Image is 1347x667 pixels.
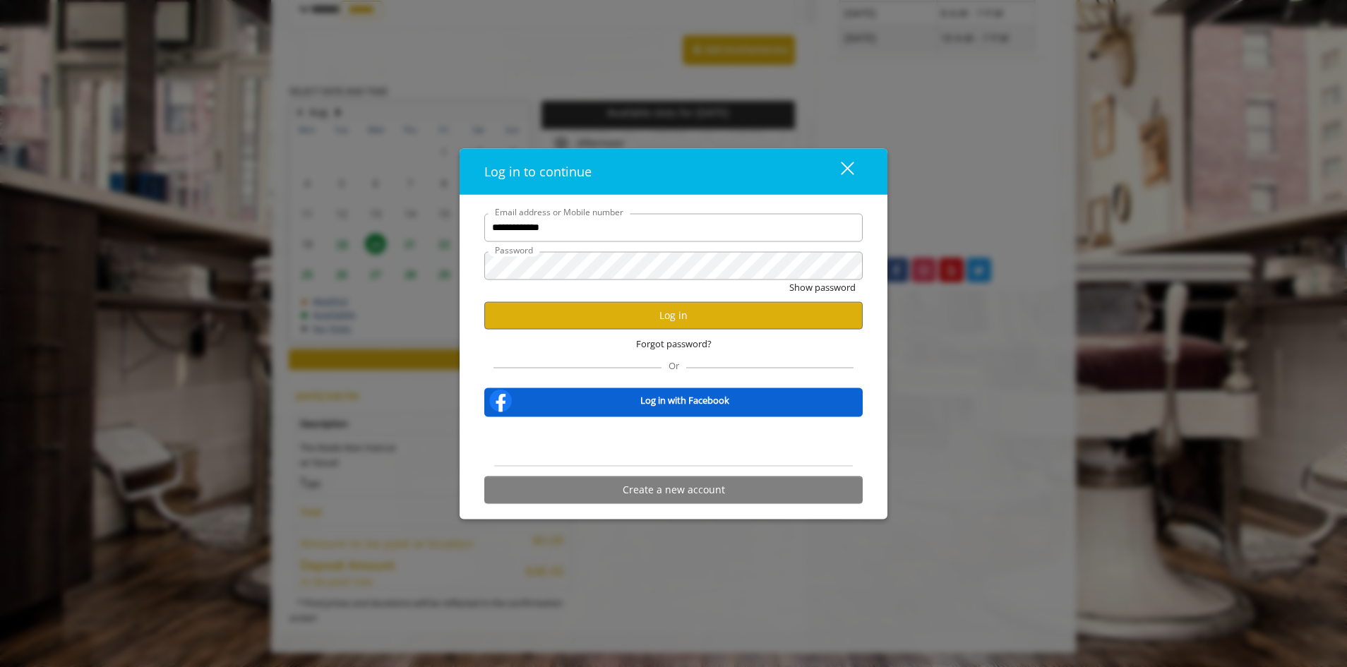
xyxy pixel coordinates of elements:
span: Forgot password? [636,336,712,351]
div: close dialog [825,161,853,182]
span: Log in to continue [484,162,592,179]
iframe: Sign in with Google Button [602,426,746,457]
button: Show password [789,280,856,294]
b: Log in with Facebook [640,393,729,408]
input: Password [484,251,863,280]
input: Email address or Mobile number [484,213,863,241]
img: facebook-logo [486,386,515,414]
span: Or [661,359,686,371]
button: Create a new account [484,476,863,503]
button: Log in [484,301,863,329]
label: Password [488,243,540,256]
button: close dialog [815,157,863,186]
label: Email address or Mobile number [488,205,630,218]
